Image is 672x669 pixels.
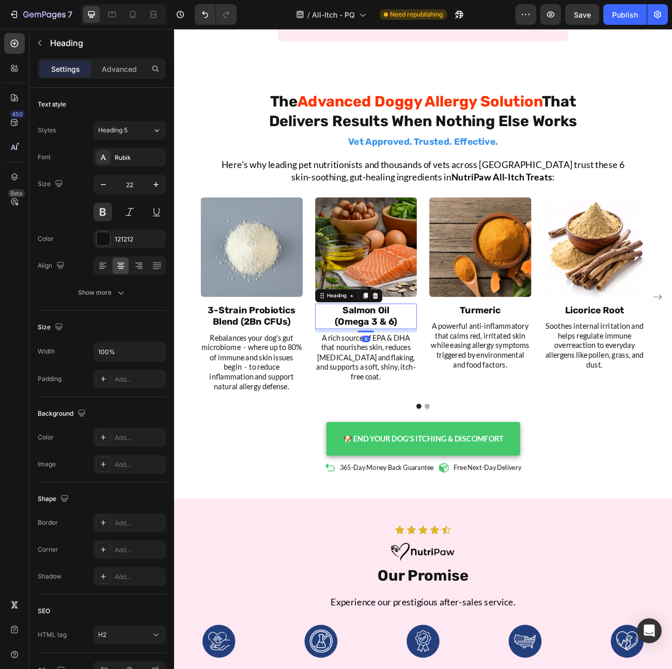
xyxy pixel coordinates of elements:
div: 8 [233,382,244,390]
h2: Salmon Oil (Omega 3 & 6) [176,342,303,374]
span: All-Itch - PQ [312,9,355,20]
span: Save [574,10,591,19]
p: Rebalances your dog’s gut microbiome - where up to 80% of immune and skin issues begin - to reduc... [34,379,159,451]
div: Border [38,518,58,527]
p: A powerful anti-inflammatory that calms red, irritated skin while easing allergy symptoms trigger... [319,364,444,424]
img: gempages_574527014732563685-a18dd7be-7578-40b0-b5cd-4deeb2e04b89.webp [269,638,351,664]
strong: NutriPaw All-Itch Treats [345,177,471,191]
strong: 🐶 END YOUR DOG’S ITCHING & DISCOMFORT [210,505,410,516]
span: H2 [98,631,106,638]
span: Advanced Doggy Allergy Solution [153,79,458,101]
h2: Turmeric [318,342,445,359]
button: 7 [4,4,77,25]
h2: Vet Approved. Trusted. Effective. [52,132,568,149]
div: Shadow [38,572,61,581]
div: Background [38,407,88,421]
div: Shape [38,492,71,506]
div: Open Intercom Messenger [637,618,662,643]
p: Settings [51,64,80,74]
div: Font [38,153,51,162]
p: 7 [68,8,72,21]
button: Show more [38,283,166,302]
img: gempages_574527014732563685-ab2dcb1c-9705-43e7-b6c9-f8bac58f266e.jpg [176,210,303,334]
div: Padding [38,374,61,384]
p: Free Next-Day Delivery [348,541,432,552]
div: Corner [38,545,58,554]
span: Need republishing [390,10,443,19]
h2: Rich Text Editor. Editing area: main [33,342,160,374]
a: 🐶 END YOUR DOG’S ITCHING & DISCOMFORT [190,490,431,531]
div: Align [38,259,67,273]
div: Rubik [115,153,163,162]
div: Heading [189,328,217,337]
div: Color [38,433,54,442]
div: Add... [115,519,163,528]
div: Add... [115,545,163,555]
input: Auto [94,342,165,361]
img: gempages_574527014732563685-f1d10733-8be6-45b3-b34c-fa9b3e865c9d.jpg [318,210,445,334]
div: Add... [115,460,163,469]
div: HTML tag [38,630,67,640]
div: Publish [612,9,638,20]
div: 450 [10,110,25,118]
p: Here’s why leading pet nutritionists and thousands of vets across [GEOGRAPHIC_DATA] trust these 6... [53,162,567,192]
p: 365-Day Money Back Guarantee [207,541,323,552]
button: H2 [93,626,166,644]
h2: The That Delivers Results When Nothing Else Works [52,78,568,128]
div: Styles [38,126,56,135]
div: Size [38,177,65,191]
p: Soothes internal irritation and helps regulate immune overreaction to everyday allergens like pol... [461,364,586,424]
div: Add... [115,375,163,384]
div: Image [38,460,56,469]
p: 3-Strain Probiotics Blend (2Bn CFUs) [34,343,159,373]
p: Advanced [102,64,137,74]
img: gempages_574527014732563685-855f2bb5-3093-445e-a576-b7f0d4a8b339.jpg [33,210,160,334]
div: Width [38,347,55,356]
button: Heading 5 [93,121,166,140]
iframe: Design area [174,29,672,669]
p: A rich source of EPA & DHA that nourishes skin, reduces [MEDICAL_DATA] and flaking, and supports ... [177,379,302,439]
h2: Licorice Root [460,342,587,359]
p: Heading [50,37,162,49]
button: Dot [302,467,308,473]
div: Undo/Redo [195,4,237,25]
button: Dot [312,467,318,473]
div: Color [38,234,54,244]
button: Carousel Next Arrow [593,326,610,342]
div: Size [38,321,65,334]
img: gempages_574527014732563685-c0c63c99-0983-4e86-a8cc-e14da21a6493.jpg [460,210,587,334]
div: Add... [115,433,163,443]
div: Text style [38,100,66,109]
span: Heading 5 [98,126,128,135]
div: Show more [78,287,126,298]
button: Save [565,4,599,25]
div: Beta [8,189,25,197]
div: 121212 [115,235,163,244]
button: Publish [603,4,647,25]
span: / [307,9,310,20]
div: Add... [115,572,163,582]
div: SEO [38,606,50,616]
